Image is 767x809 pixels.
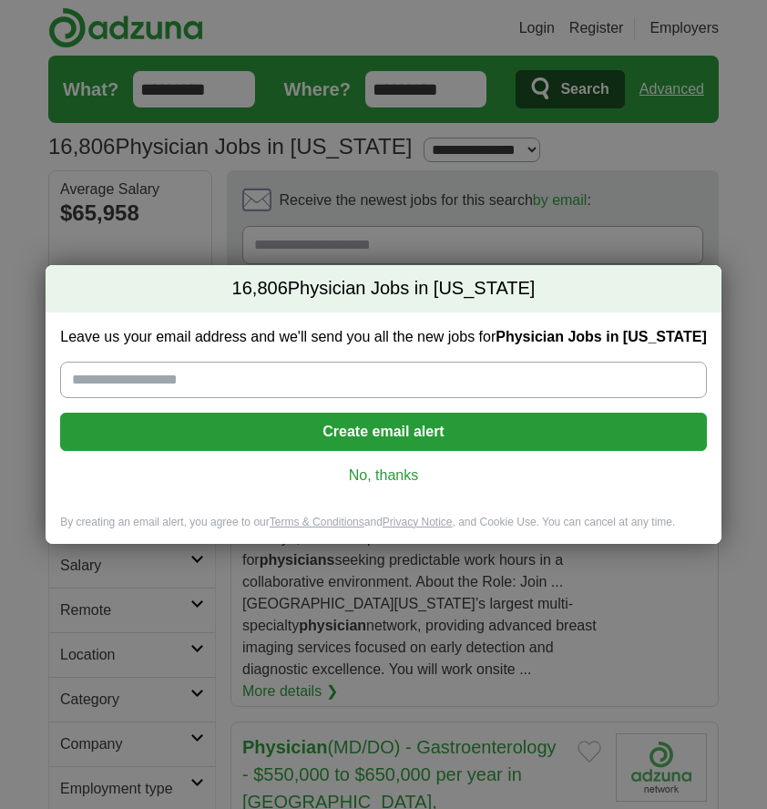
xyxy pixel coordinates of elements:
button: Create email alert [60,413,706,451]
a: No, thanks [75,466,691,486]
a: Privacy Notice [383,516,453,528]
strong: Physician Jobs in [US_STATE] [496,329,706,344]
label: Leave us your email address and we'll send you all the new jobs for [60,327,706,347]
h2: Physician Jobs in [US_STATE] [46,265,721,312]
span: 16,806 [232,276,288,302]
div: By creating an email alert, you agree to our and , and Cookie Use. You can cancel at any time. [46,515,721,545]
a: Terms & Conditions [270,516,364,528]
